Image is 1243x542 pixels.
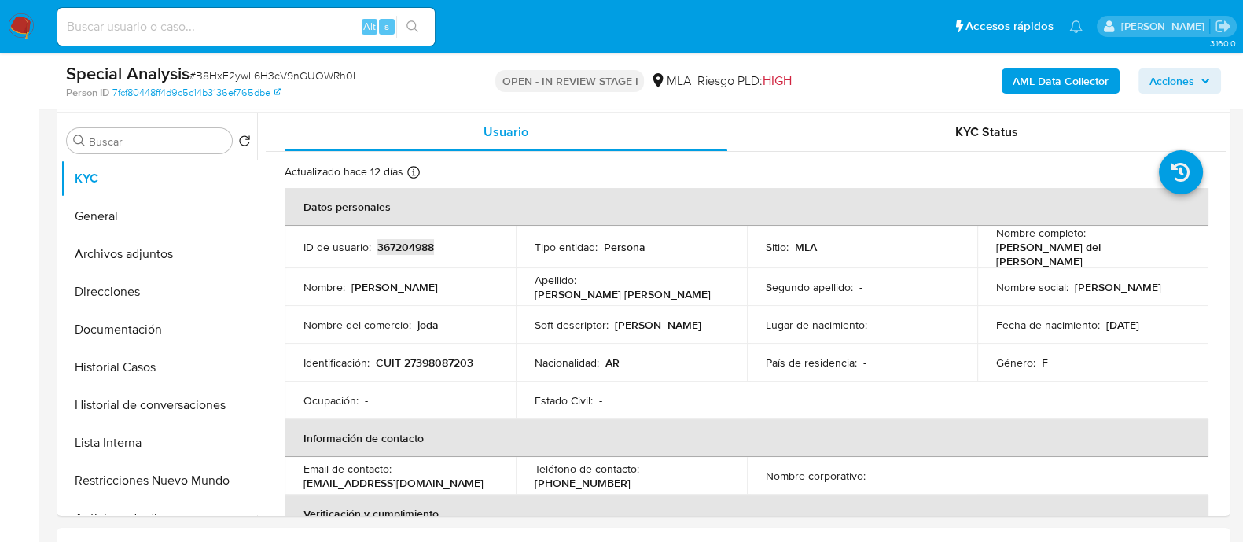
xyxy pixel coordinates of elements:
[61,424,257,462] button: Lista Interna
[1209,37,1235,50] span: 3.160.0
[376,356,473,370] p: CUIT 27398087203
[377,240,434,254] p: 367204988
[61,500,257,537] button: Anticipos de dinero
[484,123,528,141] span: Usuario
[535,318,609,332] p: Soft descriptor :
[1106,318,1139,332] p: [DATE]
[189,68,359,83] span: # B8HxE2ywL6H3cV9nGUOWRh0L
[363,19,376,34] span: Alt
[417,318,439,332] p: joda
[238,135,251,152] button: Volver al orden por defecto
[1215,18,1231,35] a: Salir
[61,386,257,424] button: Historial de conversaciones
[965,18,1054,35] span: Accesos rápidos
[285,164,403,179] p: Actualizado hace 12 días
[365,393,368,407] p: -
[762,72,791,90] span: HIGH
[605,356,620,370] p: AR
[1013,68,1109,94] b: AML Data Collector
[795,240,817,254] p: MLA
[996,356,1035,370] p: Género :
[1002,68,1120,94] button: AML Data Collector
[599,393,602,407] p: -
[535,273,576,287] p: Apellido :
[303,476,484,490] p: [EMAIL_ADDRESS][DOMAIN_NAME]
[996,280,1068,294] p: Nombre social :
[873,318,877,332] p: -
[303,356,370,370] p: Identificación :
[285,419,1208,457] th: Información de contacto
[1149,68,1194,94] span: Acciones
[535,240,598,254] p: Tipo entidad :
[61,235,257,273] button: Archivos adjuntos
[996,240,1183,268] p: [PERSON_NAME] del [PERSON_NAME]
[996,318,1100,332] p: Fecha de nacimiento :
[396,16,428,38] button: search-icon
[384,19,389,34] span: s
[61,348,257,386] button: Historial Casos
[604,240,645,254] p: Persona
[66,86,109,100] b: Person ID
[61,273,257,311] button: Direcciones
[61,311,257,348] button: Documentación
[535,393,593,407] p: Estado Civil :
[872,469,875,483] p: -
[535,476,631,490] p: [PHONE_NUMBER]
[955,123,1018,141] span: KYC Status
[495,70,644,92] p: OPEN - IN REVIEW STAGE I
[351,280,438,294] p: [PERSON_NAME]
[61,462,257,500] button: Restricciones Nuevo Mundo
[61,160,257,197] button: KYC
[73,135,86,147] button: Buscar
[66,61,189,86] b: Special Analysis
[285,188,1208,226] th: Datos personales
[1075,280,1161,294] p: [PERSON_NAME]
[615,318,701,332] p: [PERSON_NAME]
[1120,19,1209,34] p: milagros.cisterna@mercadolibre.com
[303,240,371,254] p: ID de usuario :
[697,72,791,90] span: Riesgo PLD:
[112,86,281,100] a: 7fcf80448ff4d9c5c14b3136ef765dbe
[766,318,867,332] p: Lugar de nacimiento :
[1069,20,1083,33] a: Notificaciones
[303,462,392,476] p: Email de contacto :
[535,462,639,476] p: Teléfono de contacto :
[650,72,690,90] div: MLA
[303,393,359,407] p: Ocupación :
[303,280,345,294] p: Nombre :
[766,356,857,370] p: País de residencia :
[766,469,866,483] p: Nombre corporativo :
[303,318,411,332] p: Nombre del comercio :
[1138,68,1221,94] button: Acciones
[61,197,257,235] button: General
[57,17,435,37] input: Buscar usuario o caso...
[766,240,789,254] p: Sitio :
[89,135,226,149] input: Buscar
[1042,356,1048,370] p: F
[766,280,853,294] p: Segundo apellido :
[863,356,866,370] p: -
[285,495,1208,533] th: Verificación y cumplimiento
[859,280,862,294] p: -
[535,287,711,301] p: [PERSON_NAME] [PERSON_NAME]
[535,356,599,370] p: Nacionalidad :
[996,226,1086,240] p: Nombre completo :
